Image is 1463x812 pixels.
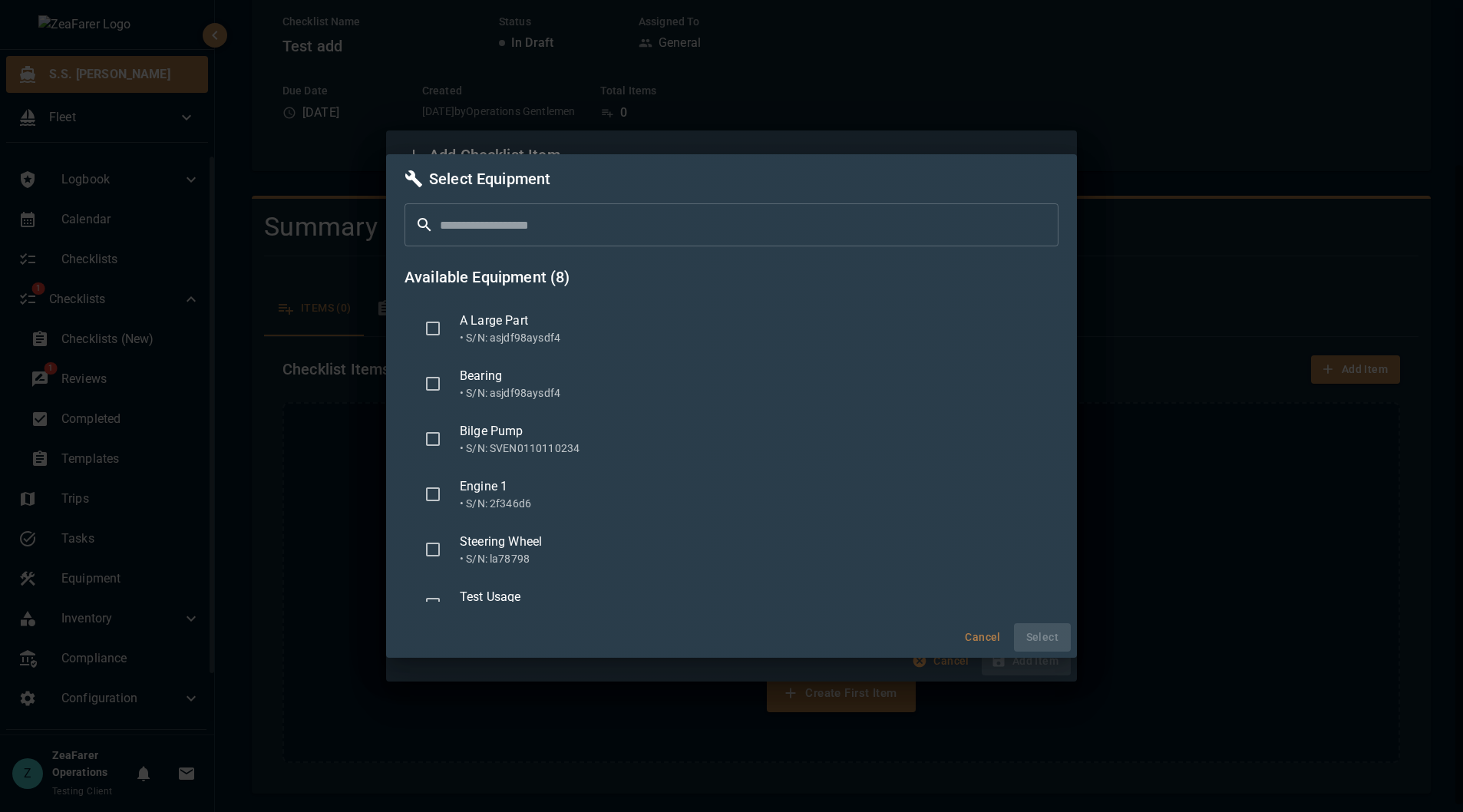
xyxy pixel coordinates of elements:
[460,441,1046,456] p: • S/N: SVEN0110110234
[959,623,1008,652] button: Cancel
[405,301,1058,356] div: A Large Part• S/N: asjdf98aysdf4
[460,312,1046,330] div: A Large Part
[405,167,1058,191] div: Select Equipment
[460,385,1046,401] p: • S/N: asjdf98aysdf4
[460,551,1046,566] p: • S/N: la78798
[460,496,1046,511] p: • S/N: 2f346d6
[405,265,1058,289] h6: Available Equipment ( 8 )
[460,367,1046,385] div: Bearing
[460,422,1046,441] div: Bilge Pump
[405,577,1058,632] div: Test Usage• S/N: kdkiijrhhjfnb
[405,411,1058,467] div: Bilge Pump• S/N: SVEN0110110234
[405,356,1058,411] div: Bearing• S/N: asjdf98aysdf4
[460,330,1046,345] p: • S/N: asjdf98aysdf4
[460,533,1046,551] div: Steering Wheel
[405,522,1058,577] div: Steering Wheel• S/N: la78798
[405,467,1058,522] div: Engine 1• S/N: 2f346d6
[460,477,1046,496] div: Engine 1
[460,588,1046,606] div: Test Usage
